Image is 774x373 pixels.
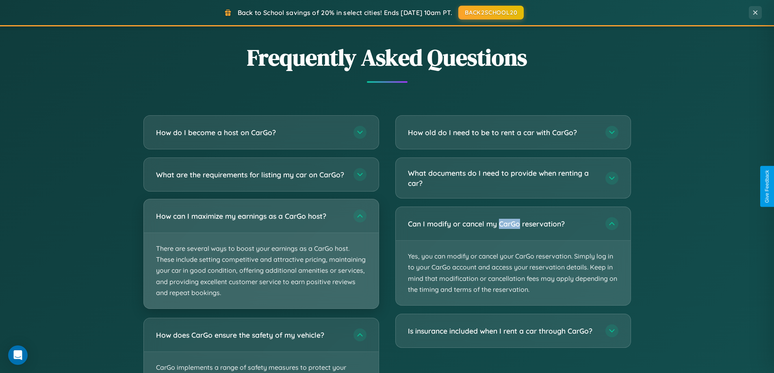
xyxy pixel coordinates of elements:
h3: Can I modify or cancel my CarGo reservation? [408,219,597,229]
div: Open Intercom Messenger [8,345,28,365]
div: Give Feedback [764,170,770,203]
h2: Frequently Asked Questions [143,42,631,73]
button: BACK2SCHOOL20 [458,6,524,19]
span: Back to School savings of 20% in select cities! Ends [DATE] 10am PT. [238,9,452,17]
p: There are several ways to boost your earnings as a CarGo host. These include setting competitive ... [144,233,379,308]
h3: What are the requirements for listing my car on CarGo? [156,170,345,180]
p: Yes, you can modify or cancel your CarGo reservation. Simply log in to your CarGo account and acc... [396,241,631,305]
h3: How can I maximize my earnings as a CarGo host? [156,211,345,221]
h3: What documents do I need to provide when renting a car? [408,168,597,188]
h3: How old do I need to be to rent a car with CarGo? [408,127,597,138]
h3: Is insurance included when I rent a car through CarGo? [408,326,597,336]
h3: How do I become a host on CarGo? [156,127,345,138]
h3: How does CarGo ensure the safety of my vehicle? [156,330,345,340]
